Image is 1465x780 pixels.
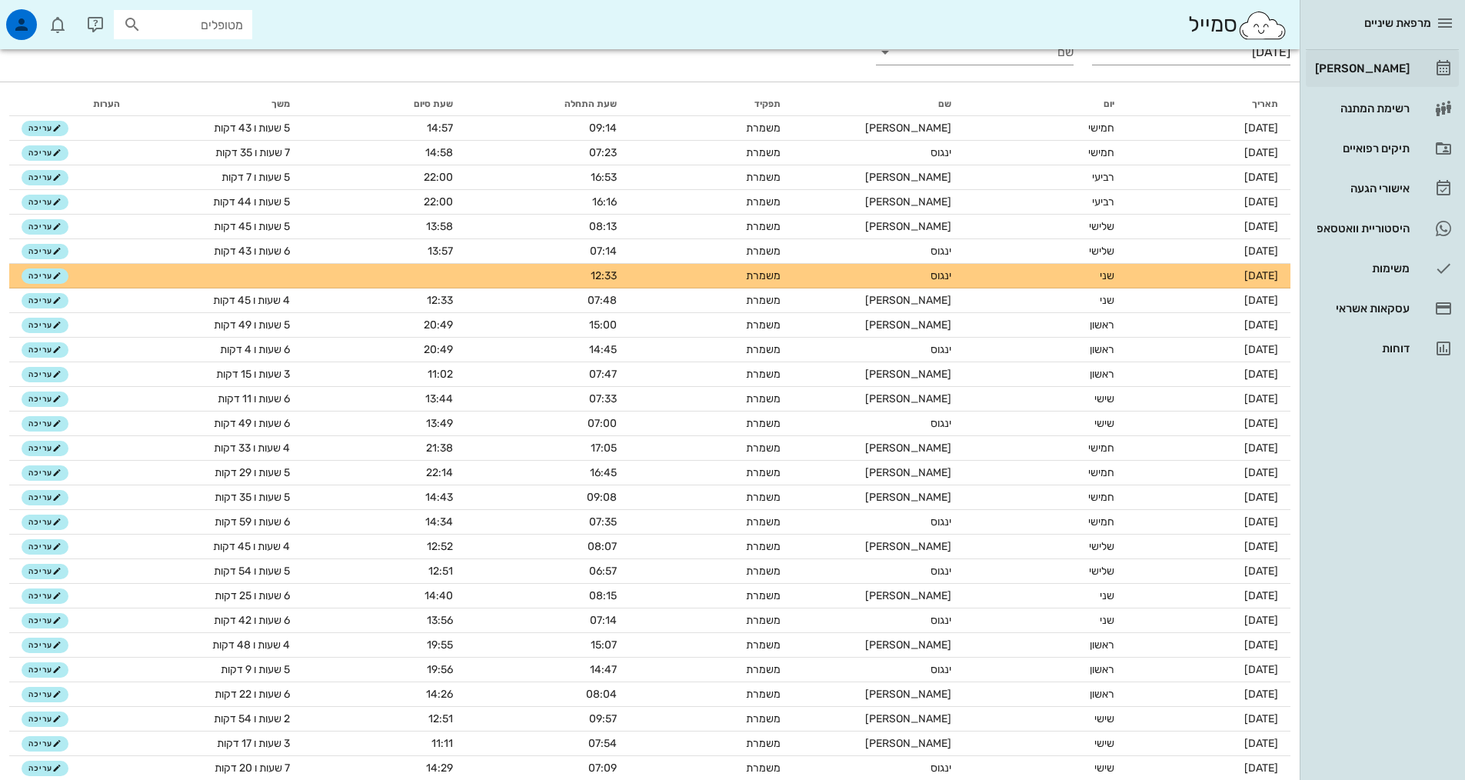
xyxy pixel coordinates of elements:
span: [DATE] [1244,171,1278,184]
span: 12:51 [428,712,453,725]
span: 3 שעות ו 17 דקות [217,737,290,750]
span: 13:57 [428,245,453,258]
span: ינגוס [931,245,951,258]
span: שישי [1094,762,1114,775]
button: עריכה [22,712,68,727]
span: 14:29 [426,762,453,775]
span: עריכה [28,567,62,576]
td: משמרת [629,485,793,510]
span: תפקיד [754,98,781,109]
span: [DATE] [1244,146,1278,159]
span: [DATE] [1244,318,1278,332]
span: [DATE] [1244,245,1278,258]
span: ראשון [1090,343,1114,356]
span: [PERSON_NAME] [865,712,951,725]
span: עריכה [28,665,62,675]
span: חמישי [1088,442,1114,455]
span: ינגוס [931,343,951,356]
span: מרפאת שיניים [1364,16,1431,30]
span: 09:14 [589,122,617,135]
span: 06:57 [589,565,617,578]
span: [DATE] [1244,688,1278,701]
span: [PERSON_NAME] [865,688,951,701]
span: 14:57 [427,122,453,135]
span: 07:14 [590,245,617,258]
span: ראשון [1090,318,1114,332]
span: [DATE] [1244,515,1278,528]
span: שעת התחלה [564,98,617,109]
span: עריכה [28,321,62,330]
span: ראשון [1090,663,1114,676]
button: עריכה [22,219,68,235]
span: 11:02 [428,368,453,381]
span: עריכה [28,542,62,552]
span: [DATE] [1244,712,1278,725]
span: [DATE] [1244,663,1278,676]
span: [PERSON_NAME] [865,171,951,184]
span: 4 שעות ו 45 דקות [213,540,290,553]
span: שני [1100,589,1114,602]
span: שישי [1094,712,1114,725]
span: חמישי [1088,466,1114,479]
span: 08:13 [589,220,617,233]
td: משמרת [629,732,793,756]
span: ראשון [1090,688,1114,701]
span: רביעי [1092,171,1114,184]
span: [PERSON_NAME] [865,540,951,553]
div: משימות [1312,262,1410,275]
span: 07:09 [588,762,617,775]
td: משמרת [629,658,793,682]
a: היסטוריית וואטסאפ [1306,210,1459,247]
th: שעת סיום [302,92,466,116]
button: עריכה [22,539,68,555]
td: משמרת [629,338,793,362]
span: 20:49 [424,318,453,332]
span: 14:34 [425,515,453,528]
button: עריכה [22,392,68,407]
span: 5 שעות ו 45 דקות [214,220,290,233]
span: עריכה [28,616,62,625]
span: ינגוס [931,146,951,159]
span: [DATE] [1244,565,1278,578]
button: עריכה [22,490,68,505]
span: [DATE] [1244,195,1278,208]
span: 5 שעות ו 44 דקות [213,195,290,208]
span: 4 שעות ו 48 דקות [212,638,290,652]
button: עריכה [22,121,68,136]
span: עריכה [28,173,62,182]
span: עריכה [28,345,62,355]
span: 13:44 [425,392,453,405]
span: עריכה [28,739,62,748]
span: [PERSON_NAME] [865,368,951,381]
div: היסטוריית וואטסאפ [1312,222,1410,235]
div: עסקאות אשראי [1312,302,1410,315]
span: 4 שעות ו 45 דקות [213,294,290,307]
span: 07:54 [588,737,617,750]
span: עריכה [28,690,62,699]
span: 21:38 [426,442,453,455]
span: 09:08 [587,491,617,504]
button: עריכה [22,318,68,333]
td: משמרת [629,461,793,485]
button: עריכה [22,662,68,678]
a: משימות [1306,250,1459,287]
span: שם [938,98,951,109]
span: עריכה [28,272,62,281]
span: [PERSON_NAME] [865,442,951,455]
span: שלישי [1089,565,1114,578]
span: 08:04 [586,688,617,701]
div: [PERSON_NAME] [1312,62,1410,75]
th: שעת התחלה [465,92,629,116]
span: 2 שעות ו 54 דקות [214,712,290,725]
td: משמרת [629,436,793,461]
td: משמרת [629,633,793,658]
span: 20:49 [424,343,453,356]
span: 5 שעות ו 7 דקות [221,171,290,184]
img: SmileCloud logo [1237,10,1287,41]
span: ינגוס [931,515,951,528]
th: תאריך: לא ממוין. לחץ למיון לפי סדר עולה. הפעל למיון עולה. [1127,92,1290,116]
td: משמרת [629,264,793,288]
a: אישורי הגעה [1306,170,1459,207]
span: 12:33 [591,269,617,282]
span: 7 שעות ו 35 דקות [215,146,290,159]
